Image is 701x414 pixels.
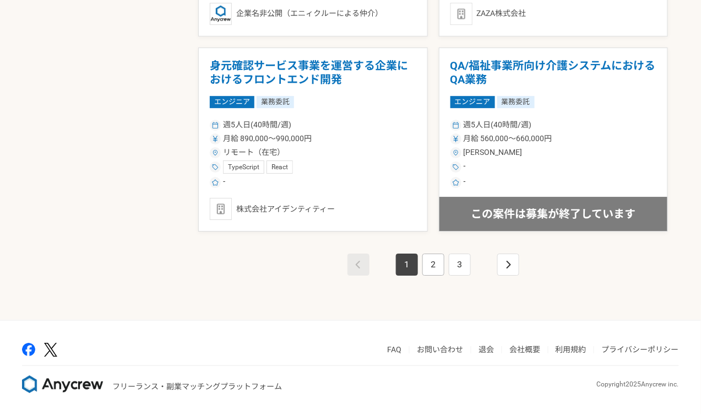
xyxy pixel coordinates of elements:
[453,149,459,156] img: ico_location_pin-352ac629.svg
[439,197,668,231] div: この案件は募集が終了しています
[464,147,523,158] span: [PERSON_NAME]
[396,254,418,276] a: Page 1
[509,345,540,354] a: 会社概要
[212,122,219,128] img: ico_calendar-4541a85f.svg
[223,176,225,189] span: -
[210,96,254,108] span: エンジニア
[417,345,463,354] a: お問い合わせ
[449,254,471,276] a: Page 3
[422,254,444,276] a: Page 2
[464,176,466,189] span: -
[228,163,259,172] span: TypeScript
[210,198,416,220] div: 株式会社アイデンティティー
[212,164,219,170] img: ico_tag-f97210f0.svg
[453,136,459,142] img: ico_currency_yen-76ea2c4c.svg
[210,3,416,25] div: 企業名非公開（エニィクルーによる仲介）
[464,133,552,144] span: 月給 560,000〜660,000円
[22,375,104,393] img: 8DqYSo04kwAAAAASUVORK5CYII=
[271,163,288,172] span: React
[210,198,232,220] img: default_org_logo-42cde973f59100197ec2c8e796e4974ac8490bb5b08a0eb061ff975e4574aa76.png
[450,3,472,25] img: default_org_logo-42cde973f59100197ec2c8e796e4974ac8490bb5b08a0eb061ff975e4574aa76.png
[223,119,291,131] span: 週5人日(40時間/週)
[223,147,285,158] span: リモート（在宅）
[450,96,495,108] span: エンジニア
[597,379,679,389] p: Copyright 2025 Anycrew inc.
[210,3,232,25] img: logo_text_blue_01.png
[479,345,494,354] a: 退会
[464,119,532,131] span: 週5人日(40時間/週)
[212,179,219,186] img: ico_star-c4f7eedc.svg
[453,122,459,128] img: ico_calendar-4541a85f.svg
[223,133,312,144] span: 月給 890,000〜990,000円
[602,345,679,354] a: プライバシーポリシー
[453,179,459,186] img: ico_star-c4f7eedc.svg
[347,254,369,276] a: This is the first page
[345,254,521,276] nav: pagination
[257,96,294,108] span: 業務委託
[22,343,35,356] img: facebook-2adfd474.png
[464,160,466,174] span: -
[450,3,657,25] div: ZAZA株式会社
[556,345,586,354] a: 利用規約
[450,59,657,87] h1: QA/福祉事業所向け介護システムにおけるQA業務
[453,164,459,170] img: ico_tag-f97210f0.svg
[112,381,282,393] p: フリーランス・副業マッチングプラットフォーム
[497,96,535,108] span: 業務委託
[387,345,401,354] a: FAQ
[212,136,219,142] img: ico_currency_yen-76ea2c4c.svg
[212,149,219,156] img: ico_location_pin-352ac629.svg
[44,343,57,357] img: x-391a3a86.png
[210,59,416,87] h1: 身元確認サービス事業を運営する企業におけるフロントエンド開発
